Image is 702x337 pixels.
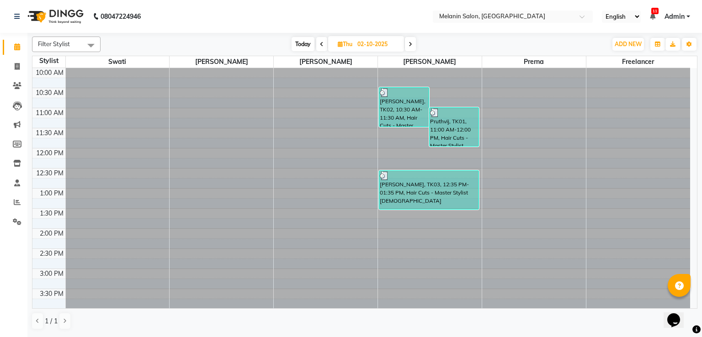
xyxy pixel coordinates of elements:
div: 11:00 AM [34,108,65,118]
span: ADD NEW [615,41,642,47]
span: 11 [651,8,659,14]
div: 12:00 PM [34,148,65,158]
span: [PERSON_NAME] [378,56,482,68]
div: 2:30 PM [38,249,65,258]
b: 08047224946 [101,4,141,29]
div: [PERSON_NAME], TK03, 12:35 PM-01:35 PM, Hair Cuts - Master Stylist [DEMOGRAPHIC_DATA] [379,171,479,209]
div: 1:00 PM [38,189,65,198]
span: Filter Stylist [38,40,70,47]
span: Swati [66,56,170,68]
div: 3:30 PM [38,289,65,299]
span: [PERSON_NAME] [274,56,378,68]
span: freelancer [586,56,690,68]
img: logo [23,4,86,29]
div: 1:30 PM [38,209,65,218]
div: Stylist [32,56,65,66]
div: 3:00 PM [38,269,65,279]
a: 11 [650,12,655,21]
span: Admin [665,12,685,21]
div: 12:30 PM [34,168,65,178]
div: 10:30 AM [34,88,65,98]
button: ADD NEW [612,38,644,51]
span: Today [292,37,314,51]
div: [PERSON_NAME], TK02, 10:30 AM-11:30 AM, Hair Cuts - Master Stylist [DEMOGRAPHIC_DATA] [379,88,429,126]
span: Prerna [482,56,586,68]
div: 11:30 AM [34,128,65,138]
span: 1 / 1 [45,316,58,326]
div: 2:00 PM [38,229,65,238]
input: 2025-10-02 [355,37,400,51]
iframe: chat widget [664,300,693,328]
div: 10:00 AM [34,68,65,78]
span: [PERSON_NAME] [170,56,273,68]
span: Thu [335,41,355,47]
div: Pruthvij, TK01, 11:00 AM-12:00 PM, Hair Cuts - Master Stylist [DEMOGRAPHIC_DATA] [430,108,479,146]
